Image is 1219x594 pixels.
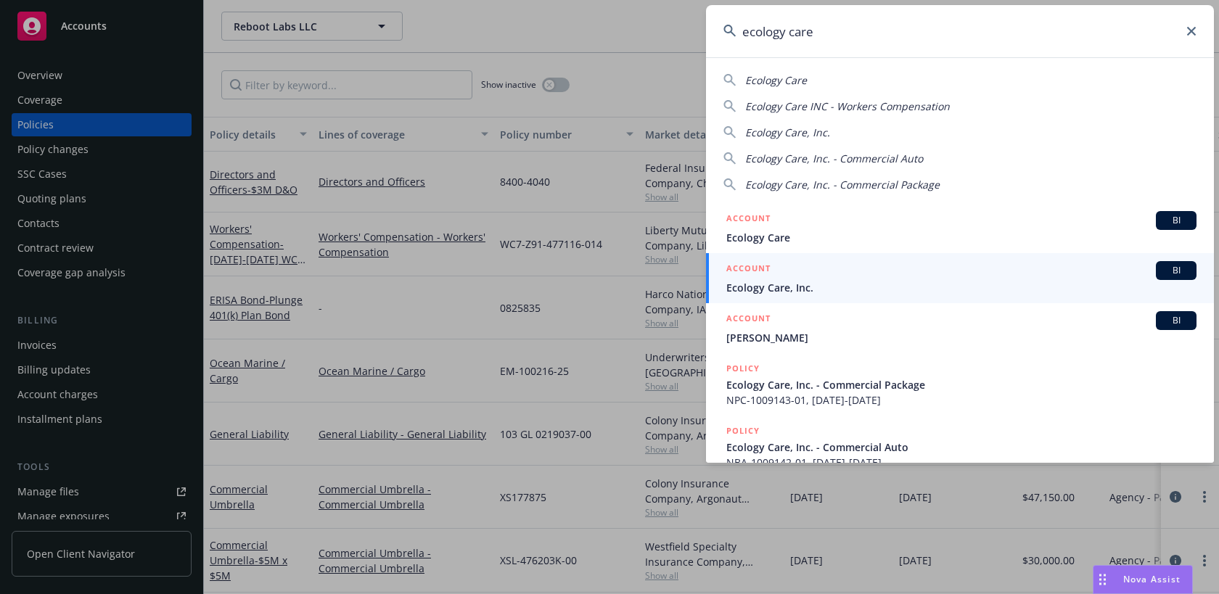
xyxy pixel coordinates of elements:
[1093,565,1193,594] button: Nova Assist
[745,99,950,113] span: Ecology Care INC - Workers Compensation
[726,311,771,329] h5: ACCOUNT
[706,353,1214,416] a: POLICYEcology Care, Inc. - Commercial PackageNPC-1009143-01, [DATE]-[DATE]
[726,330,1197,345] span: [PERSON_NAME]
[1162,264,1191,277] span: BI
[726,280,1197,295] span: Ecology Care, Inc.
[726,424,760,438] h5: POLICY
[745,152,923,165] span: Ecology Care, Inc. - Commercial Auto
[706,5,1214,57] input: Search...
[1162,314,1191,327] span: BI
[726,211,771,228] h5: ACCOUNT
[726,392,1197,408] span: NPC-1009143-01, [DATE]-[DATE]
[706,203,1214,253] a: ACCOUNTBIEcology Care
[706,416,1214,478] a: POLICYEcology Care, Inc. - Commercial AutoNBA-1009142-01, [DATE]-[DATE]
[1093,566,1112,593] div: Drag to move
[706,253,1214,303] a: ACCOUNTBIEcology Care, Inc.
[745,73,807,87] span: Ecology Care
[745,178,940,191] span: Ecology Care, Inc. - Commercial Package
[1123,573,1181,585] span: Nova Assist
[1162,214,1191,227] span: BI
[726,230,1197,245] span: Ecology Care
[706,303,1214,353] a: ACCOUNTBI[PERSON_NAME]
[726,261,771,279] h5: ACCOUNT
[726,440,1197,455] span: Ecology Care, Inc. - Commercial Auto
[745,125,830,139] span: Ecology Care, Inc.
[726,361,760,376] h5: POLICY
[726,377,1197,392] span: Ecology Care, Inc. - Commercial Package
[726,455,1197,470] span: NBA-1009142-01, [DATE]-[DATE]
